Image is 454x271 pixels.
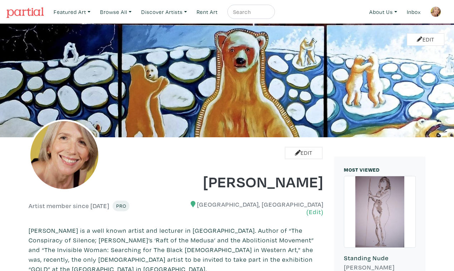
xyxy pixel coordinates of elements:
h6: [GEOGRAPHIC_DATA], [GEOGRAPHIC_DATA] [182,201,324,216]
a: Discover Artists [138,5,190,19]
h1: [PERSON_NAME] [182,172,324,191]
a: About Us [366,5,400,19]
a: Rent Art [193,5,221,19]
img: phpThumb.php [29,119,100,191]
h6: Artist member since [DATE] [29,202,109,210]
a: Inbox [404,5,424,19]
a: Featured Art [50,5,94,19]
a: Edit [407,33,444,46]
span: Pro [116,202,126,209]
input: Search [232,8,268,16]
h6: Standing Nude [344,254,416,262]
img: phpThumb.php [430,6,441,17]
small: MOST VIEWED [344,166,380,173]
a: Browse All [97,5,135,19]
a: Edit [285,147,322,159]
a: (Edit) [306,208,324,216]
